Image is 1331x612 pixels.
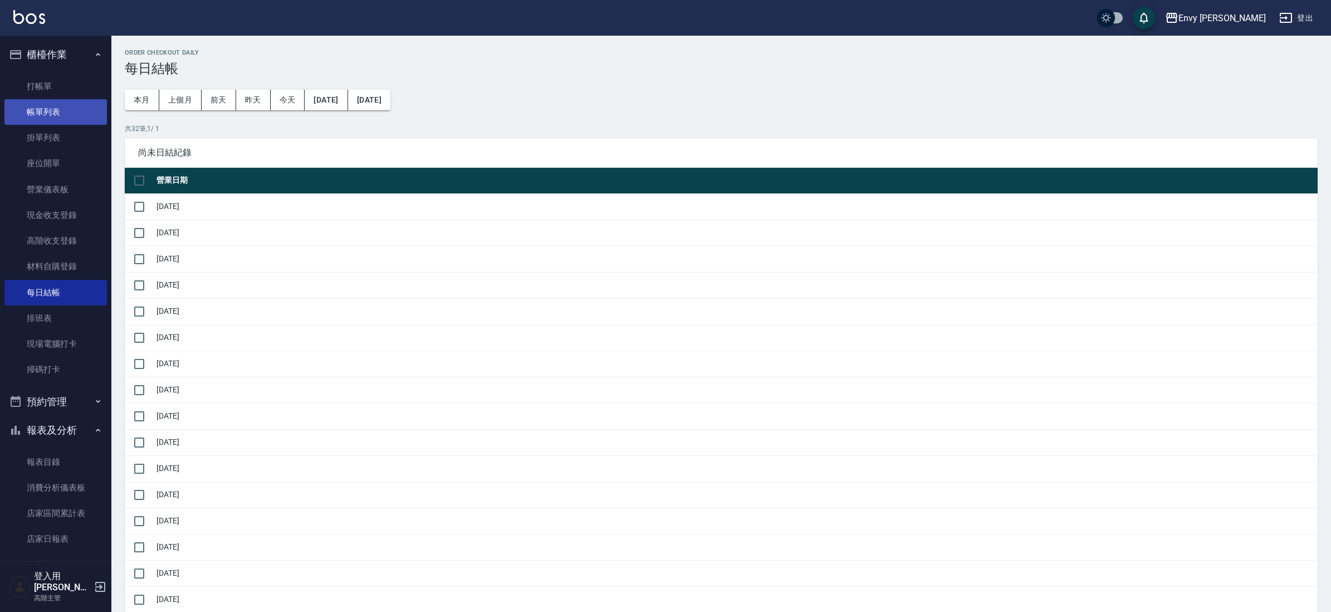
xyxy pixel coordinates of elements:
[4,254,107,279] a: 材料自購登錄
[271,90,305,110] button: 今天
[154,377,1318,403] td: [DATE]
[154,246,1318,272] td: [DATE]
[154,168,1318,194] th: 營業日期
[4,526,107,552] a: 店家日報表
[4,552,107,578] a: 店家排行榜
[202,90,236,110] button: 前天
[154,403,1318,429] td: [DATE]
[9,576,31,598] img: Person
[154,429,1318,455] td: [DATE]
[125,90,159,110] button: 本月
[154,534,1318,560] td: [DATE]
[154,193,1318,220] td: [DATE]
[1133,7,1155,29] button: save
[1275,8,1318,28] button: 登出
[4,150,107,176] a: 座位開單
[4,416,107,445] button: 報表及分析
[154,220,1318,246] td: [DATE]
[4,387,107,416] button: 預約管理
[4,228,107,254] a: 高階收支登錄
[1161,7,1270,30] button: Envy [PERSON_NAME]
[4,125,107,150] a: 掛單列表
[154,508,1318,534] td: [DATE]
[4,449,107,475] a: 報表目錄
[4,177,107,202] a: 營業儀表板
[4,305,107,331] a: 排班表
[154,298,1318,324] td: [DATE]
[159,90,202,110] button: 上個月
[154,324,1318,351] td: [DATE]
[4,357,107,382] a: 掃碼打卡
[4,74,107,99] a: 打帳單
[4,331,107,357] a: 現場電腦打卡
[138,147,1304,158] span: 尚未日結紀錄
[34,571,91,593] h5: 登入用[PERSON_NAME]
[4,475,107,501] a: 消費分析儀表板
[125,49,1318,56] h2: Order checkout daily
[305,90,348,110] button: [DATE]
[4,99,107,125] a: 帳單列表
[348,90,390,110] button: [DATE]
[154,482,1318,508] td: [DATE]
[4,501,107,526] a: 店家區間累計表
[4,202,107,228] a: 現金收支登錄
[34,593,91,603] p: 高階主管
[154,351,1318,377] td: [DATE]
[154,560,1318,586] td: [DATE]
[236,90,271,110] button: 昨天
[4,280,107,305] a: 每日結帳
[125,124,1318,134] p: 共 32 筆, 1 / 1
[154,455,1318,482] td: [DATE]
[13,10,45,24] img: Logo
[154,272,1318,298] td: [DATE]
[125,61,1318,76] h3: 每日結帳
[1178,11,1266,25] div: Envy [PERSON_NAME]
[4,40,107,69] button: 櫃檯作業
